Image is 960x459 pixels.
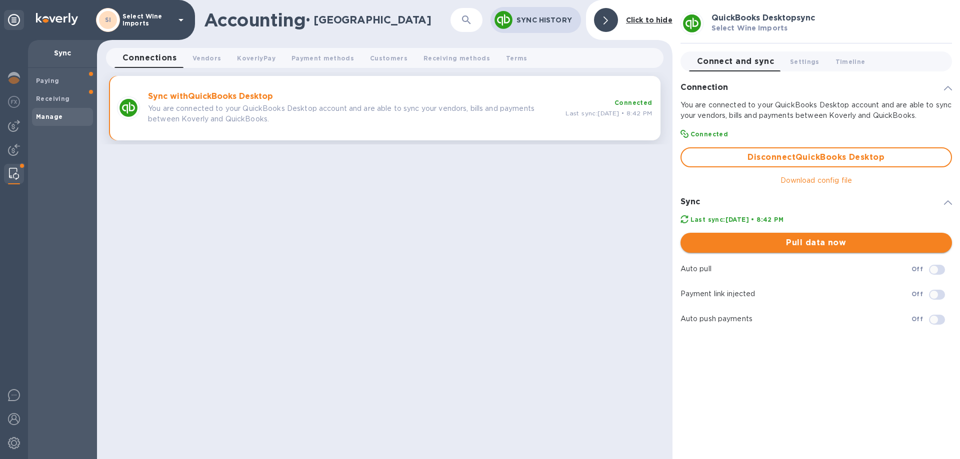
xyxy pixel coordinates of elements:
span: Settings [790,56,819,67]
img: Foreign exchange [8,96,20,108]
p: Auto push payments [680,314,911,324]
p: Select Wine Imports [122,13,172,27]
p: Sync History [516,15,573,25]
p: Auto pull [680,264,911,274]
b: Off [911,265,923,273]
div: Connection [680,79,952,96]
p: Download config file [780,175,852,186]
div: Sync [680,194,952,210]
p: You are connected to your QuickBooks Desktop account and are able to sync your vendors, bills and... [680,100,952,121]
p: You are connected to your QuickBooks Desktop account and are able to sync your vendors, bills and... [148,103,557,124]
span: Payment methods [291,53,354,63]
h1: Accounting [204,9,305,30]
b: Off [911,290,923,298]
img: Logo [36,13,78,25]
h3: Connection [680,83,728,92]
h3: Sync [680,197,700,207]
span: Connections [122,51,176,65]
p: Sync [36,48,89,58]
b: QuickBooks Desktop sync [711,13,815,22]
span: Vendors [192,53,221,63]
p: Payment link injected [680,289,911,299]
span: Receiving methods [423,53,490,63]
button: Pull data now [680,233,952,253]
span: Timeline [835,56,865,67]
span: Disconnect QuickBooks Desktop [689,151,943,163]
h2: • [GEOGRAPHIC_DATA] [305,13,431,26]
span: Connect and sync [697,54,774,68]
b: Select Wine Imports [711,24,788,32]
b: Paying [36,77,59,84]
b: Click to hide [626,16,672,24]
b: Last sync: [DATE] • 8:42 PM [690,216,783,223]
b: Sync with QuickBooks Desktop [148,91,273,101]
span: KoverlyPay [237,53,275,63]
b: Connected [614,99,652,106]
b: Manage [36,113,62,120]
b: SI [105,16,111,23]
span: Pull data now [688,237,944,249]
b: Receiving [36,95,70,102]
span: Customers [370,53,407,63]
span: Terms [506,53,527,63]
b: Connected [690,130,728,138]
b: Off [911,315,923,323]
button: DisconnectQuickBooks Desktop [680,147,952,167]
span: Last sync: [DATE] • 8:42 PM [565,109,652,117]
div: Unpin categories [4,10,24,30]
